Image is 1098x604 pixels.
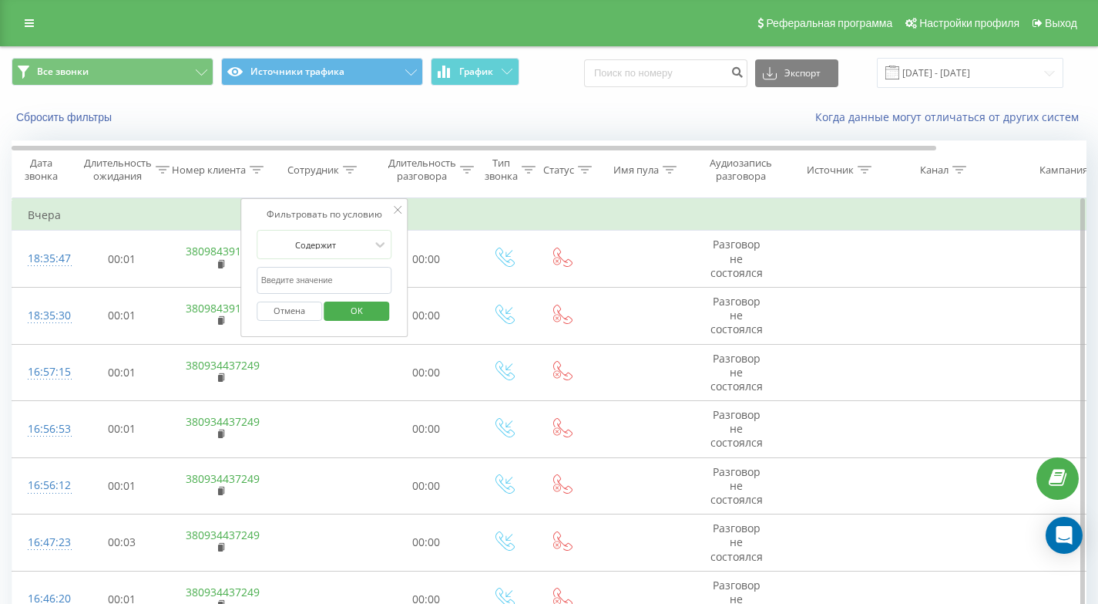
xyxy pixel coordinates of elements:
[28,301,59,331] div: 18:35:30
[378,457,475,515] td: 00:00
[186,301,260,315] a: 380984391291
[287,164,339,177] div: Сотрудник
[613,164,659,177] div: Имя пула
[74,344,170,401] td: 00:01
[919,17,1019,29] span: Настройки профиля
[388,157,456,183] div: Длительность разговора
[378,401,475,458] td: 00:00
[186,471,260,486] a: 380934437249
[710,521,763,563] span: Разговор не состоялся
[28,414,59,444] div: 16:56:53
[807,164,854,177] div: Источник
[74,457,170,515] td: 00:01
[12,58,213,86] button: Все звонки
[543,164,574,177] div: Статус
[710,464,763,507] span: Разговор не состоялся
[28,244,59,274] div: 18:35:47
[257,267,392,294] input: Введите значение
[324,302,390,321] button: OK
[221,58,423,86] button: Источники трафика
[485,157,518,183] div: Тип звонка
[920,164,949,177] div: Канал
[1046,517,1083,554] div: Open Intercom Messenger
[74,401,170,458] td: 00:01
[84,157,152,183] div: Длительность ожидания
[584,59,747,87] input: Поиск по номеру
[186,585,260,599] a: 380934437249
[186,414,260,429] a: 380934437249
[710,294,763,336] span: Разговор не состоялся
[257,302,322,321] button: Отмена
[172,164,246,177] div: Номер клиента
[378,515,475,572] td: 00:00
[28,357,59,387] div: 16:57:15
[37,66,89,78] span: Все звонки
[186,358,260,373] a: 380934437249
[186,528,260,542] a: 380934437249
[28,528,59,558] div: 16:47:23
[710,407,763,450] span: Разговор не состоялся
[815,110,1086,124] a: Когда данные могут отличаться от других систем
[378,231,475,288] td: 00:00
[755,59,838,87] button: Экспорт
[431,58,519,86] button: График
[28,471,59,501] div: 16:56:12
[378,287,475,344] td: 00:00
[710,351,763,393] span: Разговор не состоялся
[257,207,392,222] div: Фильтровать по условию
[1045,17,1077,29] span: Выход
[710,237,763,279] span: Разговор не состоялся
[335,299,378,322] span: OK
[1039,164,1088,177] div: Кампания
[186,244,260,258] a: 380984391291
[74,231,170,288] td: 00:01
[766,17,892,29] span: Реферальная программа
[703,157,778,183] div: Аудиозапись разговора
[459,66,493,77] span: График
[74,515,170,572] td: 00:03
[74,287,170,344] td: 00:01
[12,110,119,124] button: Сбросить фильтры
[378,344,475,401] td: 00:00
[12,157,69,183] div: Дата звонка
